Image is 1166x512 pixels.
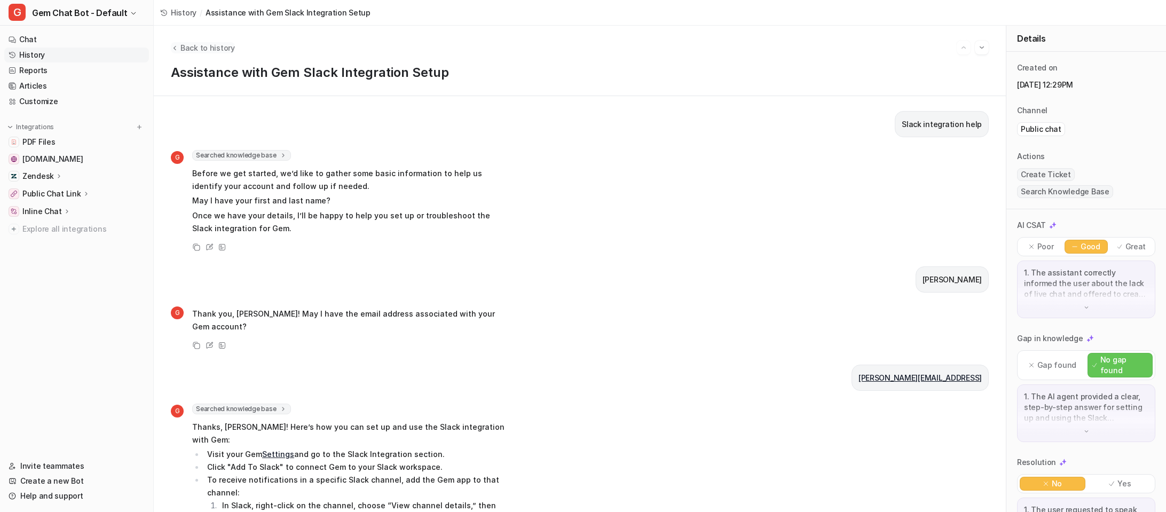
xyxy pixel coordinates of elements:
[160,7,196,18] a: History
[171,42,235,53] button: Back to history
[4,78,149,93] a: Articles
[11,156,17,162] img: status.gem.com
[923,273,982,286] p: [PERSON_NAME]
[4,122,57,132] button: Integrations
[11,139,17,145] img: PDF Files
[4,63,149,78] a: Reports
[200,7,202,18] span: /
[1017,168,1075,181] span: Create Ticket
[171,65,989,81] h1: Assistance with Gem Slack Integration Setup
[192,308,505,333] p: Thank you, [PERSON_NAME]! May I have the email address associated with your Gem account?
[978,43,986,52] img: Next session
[192,404,291,414] span: Searched knowledge base
[1081,241,1100,252] p: Good
[136,123,143,131] img: menu_add.svg
[22,188,81,199] p: Public Chat Link
[957,41,971,54] button: Go to previous session
[171,306,184,319] span: G
[4,135,149,149] a: PDF FilesPDF Files
[4,94,149,109] a: Customize
[171,7,196,18] span: History
[1024,267,1148,300] p: 1. The assistant correctly informed the user about the lack of live chat and offered to create a ...
[22,220,145,238] span: Explore all integrations
[1021,124,1061,135] p: Public chat
[1017,185,1113,198] span: Search Knowledge Base
[22,171,54,182] p: Zendesk
[4,474,149,489] a: Create a new Bot
[11,191,17,197] img: Public Chat Link
[204,461,505,474] li: Click "Add To Slack" to connect Gem to your Slack workspace.
[192,194,505,207] p: May I have your first and last name?
[1017,80,1155,90] p: [DATE] 12:29PM
[1100,355,1148,376] p: No gap found
[1017,151,1045,162] p: Actions
[204,448,505,461] li: Visit your Gem and go to the Slack Integration section.
[960,43,967,52] img: Previous session
[4,32,149,47] a: Chat
[171,151,184,164] span: G
[4,152,149,167] a: status.gem.com[DOMAIN_NAME]
[22,137,55,147] span: PDF Files
[858,373,982,382] a: [PERSON_NAME][EMAIL_ADDRESS]
[1052,478,1062,489] p: No
[1037,241,1054,252] p: Poor
[4,222,149,237] a: Explore all integrations
[22,154,83,164] span: [DOMAIN_NAME]
[1017,105,1047,116] p: Channel
[192,150,291,161] span: Searched knowledge base
[180,42,235,53] span: Back to history
[4,489,149,503] a: Help and support
[1037,360,1076,371] p: Gap found
[1117,478,1131,489] p: Yes
[9,224,19,234] img: explore all integrations
[1017,457,1056,468] p: Resolution
[4,459,149,474] a: Invite teammates
[6,123,14,131] img: expand menu
[9,4,26,21] span: G
[1017,220,1046,231] p: AI CSAT
[1024,391,1148,423] p: 1. The AI agent provided a clear, step-by-step answer for setting up and using the Slack integrat...
[32,5,127,20] span: Gem Chat Bot - Default
[192,421,505,446] p: Thanks, [PERSON_NAME]! Here’s how you can set up and use the Slack integration with Gem:
[16,123,54,131] p: Integrations
[171,405,184,418] span: G
[11,173,17,179] img: Zendesk
[1017,333,1083,344] p: Gap in knowledge
[4,48,149,62] a: History
[1125,241,1146,252] p: Great
[262,450,294,459] a: Settings
[1017,62,1058,73] p: Created on
[206,7,371,18] span: Assistance with Gem Slack Integration Setup
[22,206,62,217] p: Inline Chat
[192,167,505,193] p: Before we get started, we’d like to gather some basic information to help us identify your accoun...
[1006,26,1166,52] div: Details
[1083,428,1090,435] img: down-arrow
[11,208,17,215] img: Inline Chat
[902,118,982,131] p: Slack integration help
[1083,304,1090,311] img: down-arrow
[975,41,989,54] button: Go to next session
[192,209,505,235] p: Once we have your details, I’ll be happy to help you set up or troubleshoot the Slack integration...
